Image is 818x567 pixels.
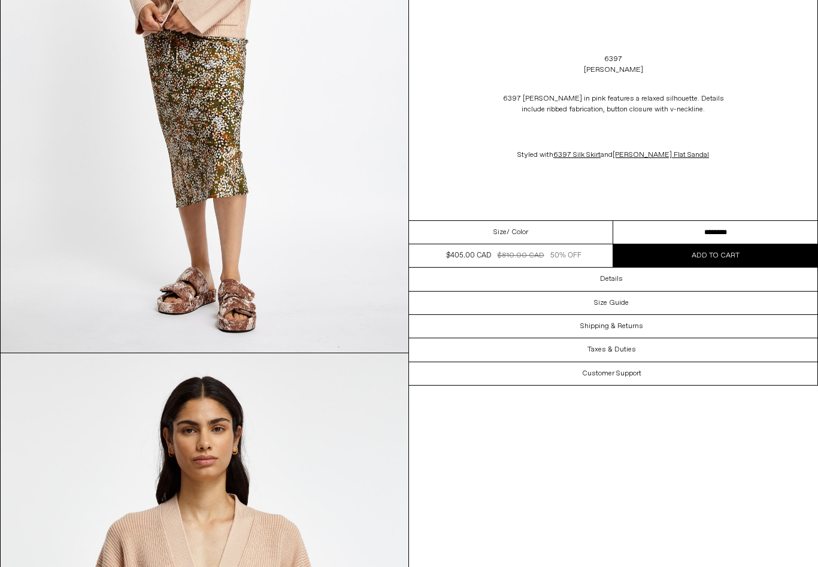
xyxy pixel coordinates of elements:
[503,94,724,114] span: 6397 [PERSON_NAME] in pink features a relaxed silhouette. Details include ribbed fabrication, but...
[587,345,636,354] h3: Taxes & Duties
[692,251,740,260] span: Add to cart
[553,150,601,160] a: 6397 Silk Skirt
[594,299,629,307] h3: Size Guide
[613,150,709,160] a: [PERSON_NAME] Flat Sandal
[446,250,491,261] div: $405.00 CAD
[498,250,544,261] div: $810.00 CAD
[493,227,507,238] span: Size
[507,227,528,238] span: / Color
[517,150,709,160] span: Styled with and
[604,54,622,65] a: 6397
[600,275,623,283] h3: Details
[582,369,641,378] h3: Customer Support
[580,322,643,331] h3: Shipping & Returns
[550,250,581,261] div: 50% OFF
[613,244,817,267] button: Add to cart
[584,65,643,75] div: [PERSON_NAME]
